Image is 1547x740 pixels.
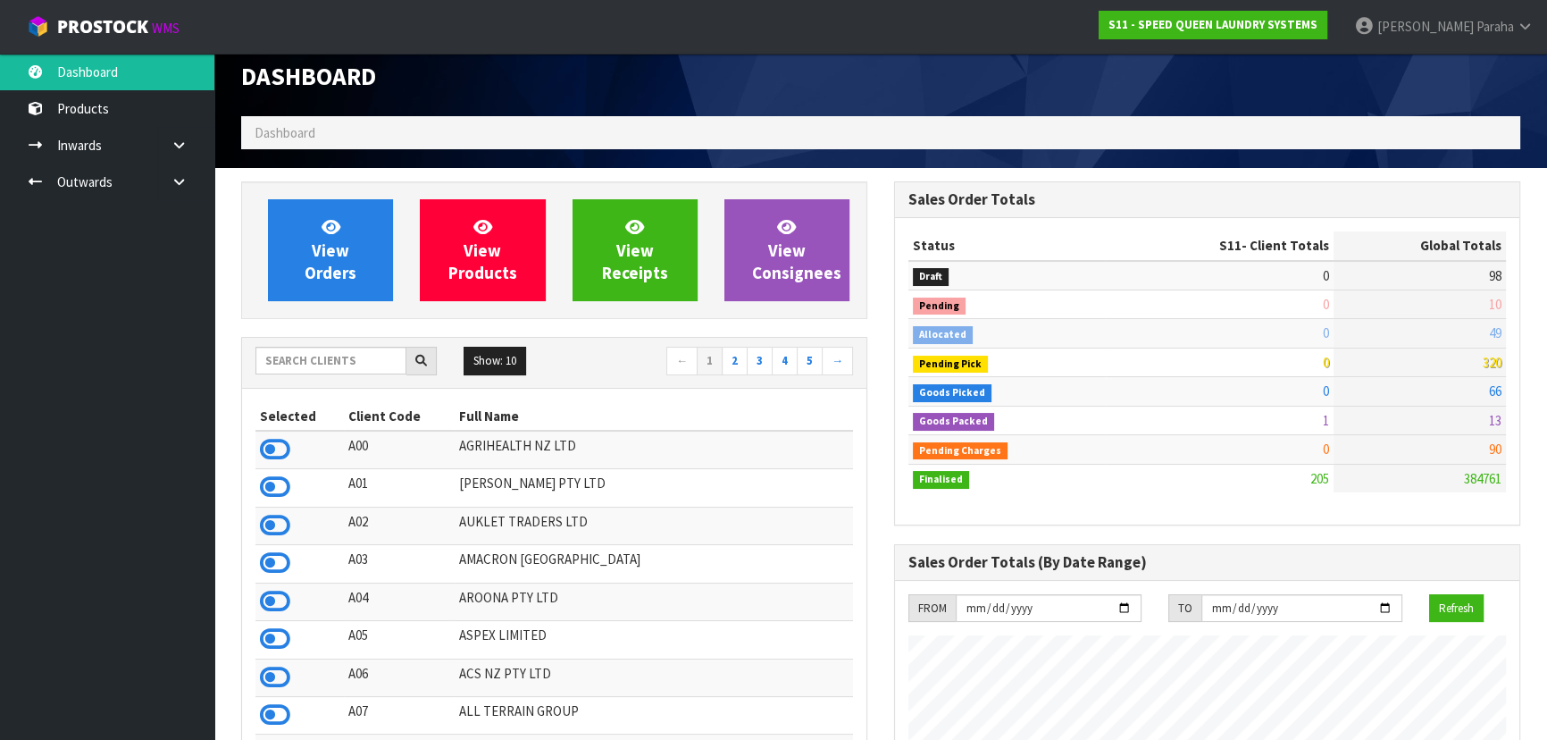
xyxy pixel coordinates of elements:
span: 1 [1323,412,1329,429]
span: 49 [1489,324,1501,341]
td: A07 [344,697,455,735]
span: Dashboard [241,61,376,91]
td: ALL TERRAIN GROUP [455,697,853,735]
span: Dashboard [255,124,315,141]
a: ← [666,347,698,375]
td: A02 [344,507,455,544]
span: 0 [1323,383,1329,399]
a: 3 [747,347,773,375]
a: 4 [772,347,798,375]
td: AMACRON [GEOGRAPHIC_DATA] [455,545,853,583]
button: Refresh [1429,594,1484,623]
span: Goods Packed [913,413,994,431]
td: A01 [344,469,455,507]
span: 0 [1323,354,1329,371]
a: ViewConsignees [724,199,849,301]
div: FROM [908,594,956,623]
span: View Products [448,216,517,283]
span: 0 [1323,296,1329,313]
a: ViewProducts [420,199,545,301]
span: Draft [913,268,949,286]
td: [PERSON_NAME] PTY LTD [455,469,853,507]
h3: Sales Order Totals (By Date Range) [908,554,1506,571]
th: Status [908,231,1106,260]
span: 0 [1323,324,1329,341]
td: A00 [344,431,455,469]
th: - Client Totals [1106,231,1334,260]
th: Full Name [455,402,853,431]
span: 320 [1483,354,1501,371]
span: ProStock [57,15,148,38]
span: Goods Picked [913,384,991,402]
td: AROONA PTY LTD [455,583,853,620]
th: Client Code [344,402,455,431]
span: View Consignees [752,216,841,283]
span: Allocated [913,326,973,344]
span: 0 [1323,441,1329,458]
span: 10 [1489,296,1501,313]
span: View Receipts [602,216,668,283]
td: AUKLET TRADERS LTD [455,507,853,544]
td: ASPEX LIMITED [455,621,853,659]
span: Pending Pick [913,356,988,374]
img: cube-alt.png [27,15,49,38]
td: A05 [344,621,455,659]
span: 90 [1489,441,1501,458]
input: Search clients [255,347,406,374]
a: ViewOrders [268,199,393,301]
strong: S11 - SPEED QUEEN LAUNDRY SYSTEMS [1108,17,1317,32]
a: 5 [797,347,823,375]
span: 98 [1489,267,1501,284]
span: [PERSON_NAME] [1377,18,1474,35]
span: View Orders [305,216,356,283]
span: 205 [1310,470,1329,487]
a: ViewReceipts [573,199,698,301]
td: A06 [344,659,455,696]
span: 13 [1489,412,1501,429]
span: 0 [1323,267,1329,284]
button: Show: 10 [464,347,526,375]
span: 384761 [1464,470,1501,487]
td: A03 [344,545,455,583]
div: TO [1168,594,1201,623]
nav: Page navigation [568,347,854,378]
span: Paraha [1476,18,1514,35]
td: AGRIHEALTH NZ LTD [455,431,853,469]
span: Finalised [913,471,969,489]
a: 1 [697,347,723,375]
h3: Sales Order Totals [908,191,1506,208]
a: 2 [722,347,748,375]
span: 66 [1489,383,1501,399]
td: A04 [344,583,455,620]
td: ACS NZ PTY LTD [455,659,853,696]
span: Pending [913,298,966,315]
th: Global Totals [1334,231,1506,260]
span: Pending Charges [913,442,1008,460]
a: → [822,347,853,375]
span: S11 [1219,237,1242,254]
th: Selected [255,402,344,431]
small: WMS [152,20,180,37]
a: S11 - SPEED QUEEN LAUNDRY SYSTEMS [1099,11,1327,39]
